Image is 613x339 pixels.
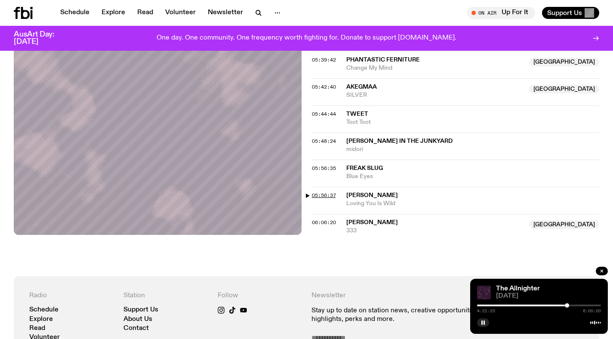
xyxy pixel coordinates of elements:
button: Support Us [542,7,599,19]
button: 05:48:24 [312,139,336,144]
span: [GEOGRAPHIC_DATA] [529,85,599,93]
span: 6:00:00 [583,309,601,313]
span: Freak Slug [346,165,383,171]
span: Blue Eyes [346,173,600,181]
a: Read [132,7,158,19]
span: [GEOGRAPHIC_DATA] [529,220,599,229]
span: 05:56:37 [312,192,336,199]
span: 05:56:35 [312,165,336,172]
span: Toot Toot [346,118,600,126]
span: Support Us [547,9,582,17]
button: 05:39:42 [312,58,336,62]
a: Explore [29,316,53,323]
h3: AusArt Day: [DATE] [14,31,69,46]
button: 05:44:44 [312,112,336,117]
button: 05:56:35 [312,166,336,171]
a: Newsletter [203,7,248,19]
span: Phantastic Ferniture [346,57,420,63]
a: Contact [123,325,149,332]
a: About Us [123,316,152,323]
a: The Allnighter [496,285,540,292]
p: One day. One community. One frequency worth fighting for. Donate to support [DOMAIN_NAME]. [157,34,456,42]
span: [GEOGRAPHIC_DATA] [529,58,599,66]
span: 05:39:42 [312,56,336,63]
span: SILVER [346,91,524,99]
span: 05:48:24 [312,138,336,145]
span: [PERSON_NAME] [346,219,398,225]
span: 05:42:40 [312,83,336,90]
a: Explore [96,7,130,19]
a: Schedule [29,307,59,313]
span: Change My Mind [346,64,524,72]
a: Support Us [123,307,158,313]
h4: Newsletter [311,292,490,300]
button: 05:56:37 [312,193,336,198]
a: Read [29,325,45,332]
h4: Station [123,292,207,300]
p: Stay up to date on station news, creative opportunities, highlights, perks and more. [311,307,490,323]
a: Schedule [55,7,95,19]
span: Loving You Is Wild [346,200,600,208]
span: [DATE] [496,293,601,299]
span: 4:21:25 [477,309,495,313]
span: [PERSON_NAME] in the junkyard [346,138,453,144]
h4: Follow [218,292,302,300]
button: 05:42:40 [312,85,336,89]
h4: Radio [29,292,113,300]
button: On AirUp For It [467,7,535,19]
span: Tweet [346,111,368,117]
span: 333 [346,227,524,235]
span: [PERSON_NAME] [346,192,398,198]
a: Volunteer [160,7,201,19]
span: 06:06:20 [312,219,336,226]
span: akegmaa [346,84,377,90]
button: 06:06:20 [312,220,336,225]
span: 05:44:44 [312,111,336,117]
span: midori [346,145,600,154]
